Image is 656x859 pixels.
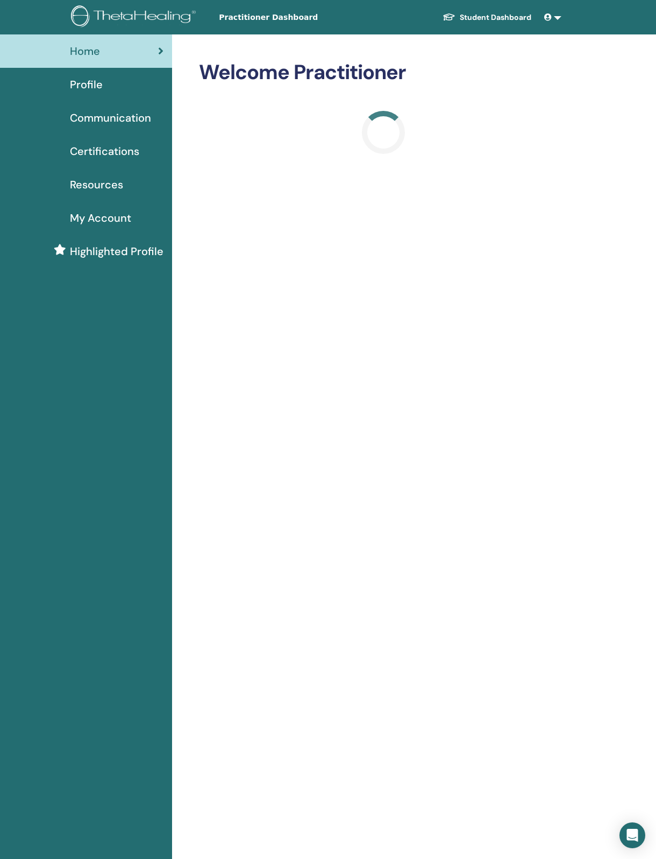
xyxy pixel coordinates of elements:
[199,60,567,85] h2: Welcome Practitioner
[71,5,199,30] img: logo.png
[70,110,151,126] span: Communication
[443,12,455,22] img: graduation-cap-white.svg
[70,143,139,159] span: Certifications
[70,177,123,193] span: Resources
[70,210,131,226] span: My Account
[70,243,163,259] span: Highlighted Profile
[219,12,380,23] span: Practitioner Dashboard
[70,76,103,93] span: Profile
[70,43,100,59] span: Home
[619,822,645,848] div: Open Intercom Messenger
[434,8,540,27] a: Student Dashboard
